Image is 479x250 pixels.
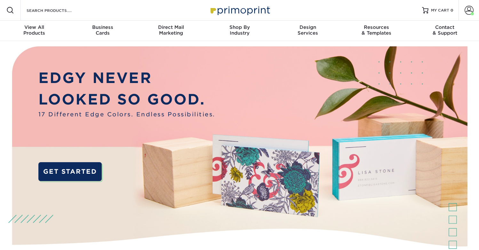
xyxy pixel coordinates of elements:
a: Direct MailMarketing [137,21,205,41]
a: Contact& Support [411,21,479,41]
span: 17 Different Edge Colors. Endless Possibilities. [38,110,215,119]
a: BusinessCards [68,21,137,41]
input: SEARCH PRODUCTS..... [26,6,88,14]
div: Cards [68,24,137,36]
span: Shop By [205,24,274,30]
span: 0 [451,8,453,13]
a: Shop ByIndustry [205,21,274,41]
span: Resources [342,24,411,30]
div: Industry [205,24,274,36]
span: Contact [411,24,479,30]
span: Direct Mail [137,24,205,30]
span: MY CART [431,8,449,13]
a: GET STARTED [38,162,102,181]
p: LOOKED SO GOOD. [38,89,215,110]
span: Business [68,24,137,30]
a: Resources& Templates [342,21,411,41]
div: & Templates [342,24,411,36]
span: Design [274,24,342,30]
div: Marketing [137,24,205,36]
a: DesignServices [274,21,342,41]
img: Primoprint [208,3,272,17]
div: & Support [411,24,479,36]
div: Services [274,24,342,36]
p: EDGY NEVER [38,67,215,89]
